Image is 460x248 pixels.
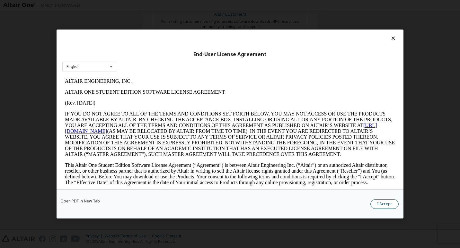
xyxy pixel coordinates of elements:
[66,65,80,69] div: English
[3,24,333,30] p: (Rev. [DATE])
[60,199,100,203] a: Open PDF in New Tab
[3,87,333,110] p: This Altair One Student Edition Software License Agreement (“Agreement”) is between Altair Engine...
[3,35,333,81] p: IF YOU DO NOT AGREE TO ALL OF THE TERMS AND CONDITIONS SET FORTH BELOW, YOU MAY NOT ACCESS OR USE...
[3,47,315,58] a: [URL][DOMAIN_NAME]
[370,199,399,209] button: I Accept
[3,3,333,8] p: ALTAIR ENGINEERING, INC.
[62,51,398,58] div: End-User License Agreement
[3,13,333,19] p: ALTAIR ONE STUDENT EDITION SOFTWARE LICENSE AGREEMENT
